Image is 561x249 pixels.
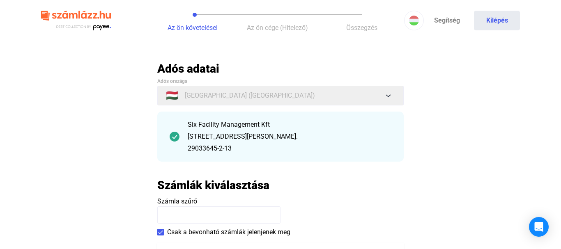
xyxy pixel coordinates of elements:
[188,132,391,142] div: [STREET_ADDRESS][PERSON_NAME].
[157,86,404,105] button: 🇭🇺[GEOGRAPHIC_DATA] ([GEOGRAPHIC_DATA])
[474,11,520,30] button: Kilépés
[409,16,419,25] img: HU
[170,132,179,142] img: checkmark-darker-green-circle
[185,91,315,101] span: [GEOGRAPHIC_DATA] ([GEOGRAPHIC_DATA])
[167,227,290,237] span: Csak a bevonható számlák jelenjenek meg
[157,197,197,205] span: Számla szűrő
[157,178,269,192] h2: Számlák kiválasztása
[41,7,111,34] img: szamlazzhu-logo
[424,11,470,30] a: Segítség
[168,24,218,32] span: Az ön követelései
[157,78,187,84] span: Adós országa
[188,120,391,130] div: Six Facility Management Kft
[247,24,308,32] span: Az ön cége (Hitelező)
[529,217,549,237] div: Open Intercom Messenger
[188,144,391,153] div: 29033645-2-13
[166,91,178,101] span: 🇭🇺
[404,11,424,30] button: HU
[346,24,377,32] span: Összegzés
[157,62,404,76] h2: Adós adatai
